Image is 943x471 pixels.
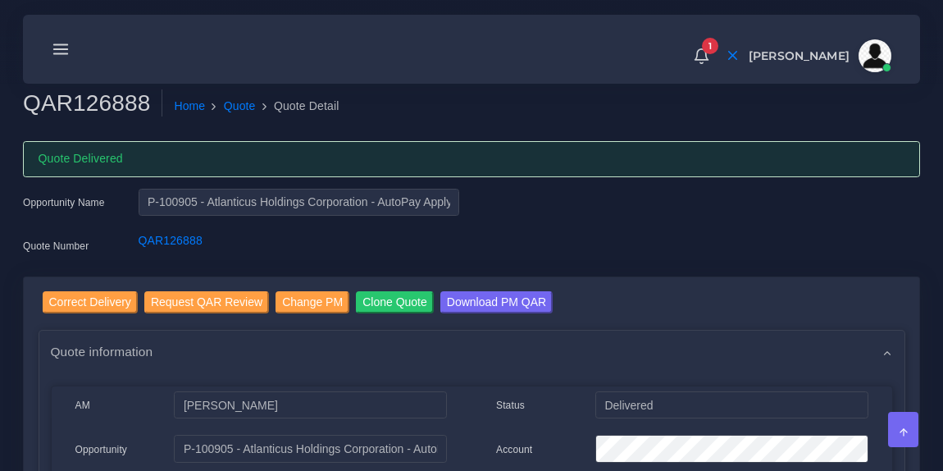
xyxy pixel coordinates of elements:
[23,141,920,177] div: Quote Delivered
[749,50,850,62] span: [PERSON_NAME]
[75,442,128,457] label: Opportunity
[144,291,269,313] input: Request QAR Review
[276,291,349,313] input: Change PM
[174,98,205,115] a: Home
[740,39,897,72] a: [PERSON_NAME]avatar
[23,239,89,254] label: Quote Number
[139,234,203,247] a: QAR126888
[440,291,553,313] input: Download PM QAR
[75,398,90,413] label: AM
[496,398,525,413] label: Status
[256,98,339,115] li: Quote Detail
[224,98,256,115] a: Quote
[687,47,716,65] a: 1
[39,331,904,373] div: Quote information
[23,89,162,117] h2: QAR126888
[23,195,105,210] label: Opportunity Name
[43,291,138,313] input: Correct Delivery
[51,342,153,361] span: Quote information
[496,442,532,457] label: Account
[356,291,434,313] input: Clone Quote
[702,38,718,54] span: 1
[859,39,891,72] img: avatar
